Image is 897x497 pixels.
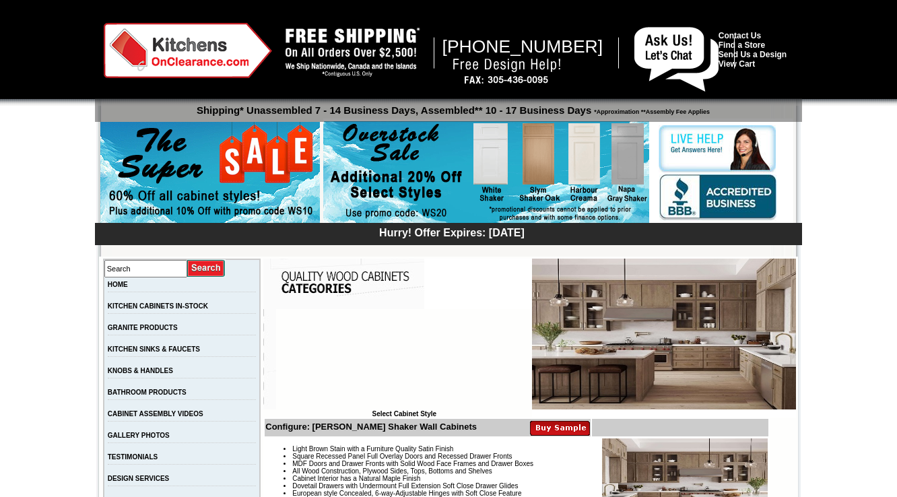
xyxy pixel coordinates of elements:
[108,281,128,288] a: HOME
[108,345,200,353] a: KITCHEN SINKS & FAUCETS
[102,225,802,239] div: Hurry! Offer Expires: [DATE]
[719,31,761,40] a: Contact Us
[292,460,767,467] li: MDF Doors and Drawer Fronts with Solid Wood Face Frames and Drawer Boxes
[187,259,226,277] input: Submit
[108,302,208,310] a: KITCHEN CABINETS IN-STOCK
[442,36,603,57] span: [PHONE_NUMBER]
[108,389,187,396] a: BATHROOM PRODUCTS
[108,367,173,374] a: KNOBS & HANDLES
[292,467,767,475] li: All Wood Construction, Plywood Sides, Tops, Bottoms and Shelves
[719,50,787,59] a: Send Us a Design
[591,105,710,115] span: *Approximation **Assembly Fee Applies
[719,40,765,50] a: Find a Store
[292,475,767,482] li: Cabinet Interior has a Natural Maple Finish
[108,475,170,482] a: DESIGN SERVICES
[104,23,272,78] img: Kitchens on Clearance Logo
[292,482,767,490] li: Dovetail Drawers with Undermount Full Extension Soft Close Drawer Glides
[372,410,436,418] b: Select Cabinet Style
[719,59,755,69] a: View Cart
[108,410,203,418] a: CABINET ASSEMBLY VIDEOS
[292,453,767,460] li: Square Recessed Panel Full Overlay Doors and Recessed Drawer Fronts
[292,490,767,497] li: European style Concealed, 6-way-Adjustable Hinges with Soft Close Feature
[292,445,767,453] li: Light Brown Stain with a Furniture Quality Satin Finish
[102,98,802,116] p: Shipping* Unassembled 7 - 14 Business Days, Assembled** 10 - 17 Business Days
[108,432,170,439] a: GALLERY PHOTOS
[532,259,796,409] img: Hazelwood Shaker
[276,309,532,410] iframe: Browser incompatible
[108,324,178,331] a: GRANITE PRODUCTS
[108,453,158,461] a: TESTIMONIALS
[265,422,477,432] b: Configure: [PERSON_NAME] Shaker Wall Cabinets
